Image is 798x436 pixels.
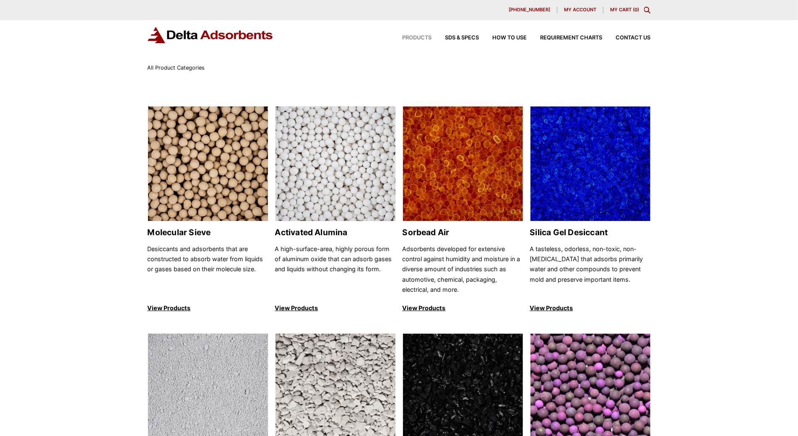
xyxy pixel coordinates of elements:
[403,228,523,237] h2: Sorbead Air
[389,35,432,41] a: Products
[603,35,651,41] a: Contact Us
[530,228,651,237] h2: Silica Gel Desiccant
[148,27,273,43] img: Delta Adsorbents
[616,35,651,41] span: Contact Us
[403,244,523,295] p: Adsorbents developed for extensive control against humidity and moisture in a diverse amount of i...
[403,106,523,314] a: Sorbead Air Sorbead Air Adsorbents developed for extensive control against humidity and moisture ...
[432,35,479,41] a: SDS & SPECS
[564,8,596,12] span: My account
[530,244,651,295] p: A tasteless, odorless, non-toxic, non-[MEDICAL_DATA] that adsorbs primarily water and other compo...
[445,35,479,41] span: SDS & SPECS
[275,106,396,314] a: Activated Alumina Activated Alumina A high-surface-area, highly porous form of aluminum oxide tha...
[479,35,527,41] a: How to Use
[530,106,651,314] a: Silica Gel Desiccant Silica Gel Desiccant A tasteless, odorless, non-toxic, non-[MEDICAL_DATA] th...
[403,35,432,41] span: Products
[148,106,268,314] a: Molecular Sieve Molecular Sieve Desiccants and adsorbents that are constructed to absorb water fr...
[509,8,550,12] span: [PHONE_NUMBER]
[275,244,396,295] p: A high-surface-area, highly porous form of aluminum oxide that can adsorb gases and liquids witho...
[541,35,603,41] span: Requirement Charts
[275,228,396,237] h2: Activated Alumina
[403,303,523,313] p: View Products
[403,106,523,222] img: Sorbead Air
[148,228,268,237] h2: Molecular Sieve
[148,65,205,71] span: All Product Categories
[527,35,603,41] a: Requirement Charts
[502,7,557,13] a: [PHONE_NUMBER]
[148,303,268,313] p: View Products
[557,7,603,13] a: My account
[275,303,396,313] p: View Products
[634,7,637,13] span: 0
[276,106,395,222] img: Activated Alumina
[610,7,639,13] a: My Cart (0)
[530,106,650,222] img: Silica Gel Desiccant
[530,303,651,313] p: View Products
[148,244,268,295] p: Desiccants and adsorbents that are constructed to absorb water from liquids or gases based on the...
[493,35,527,41] span: How to Use
[644,7,651,13] div: Toggle Modal Content
[148,106,268,222] img: Molecular Sieve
